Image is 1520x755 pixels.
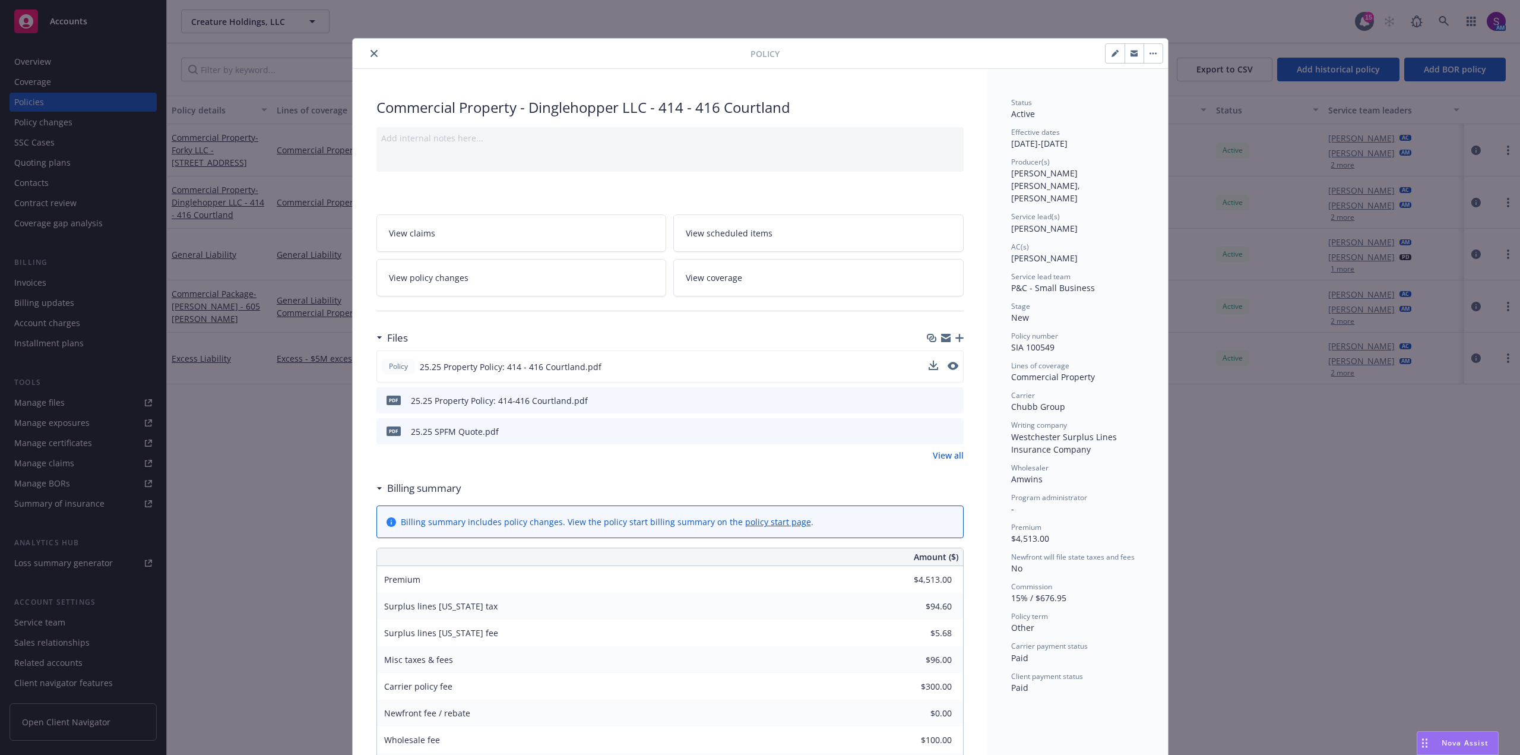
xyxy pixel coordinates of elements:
[882,705,959,722] input: 0.00
[1011,331,1058,341] span: Policy number
[882,624,959,642] input: 0.00
[1011,492,1087,503] span: Program administrator
[929,361,938,373] button: download file
[384,654,453,665] span: Misc taxes & fees
[387,481,461,496] h3: Billing summary
[1011,168,1082,204] span: [PERSON_NAME] [PERSON_NAME], [PERSON_NAME]
[1011,252,1078,264] span: [PERSON_NAME]
[1011,282,1095,293] span: P&C - Small Business
[1011,271,1071,282] span: Service lead team
[384,734,440,745] span: Wholesale fee
[1011,371,1095,383] span: Commercial Property
[376,259,667,296] a: View policy changes
[686,227,772,239] span: View scheduled items
[1417,731,1499,755] button: Nova Assist
[1011,552,1135,562] span: Newfront will file state taxes and fees
[376,481,461,496] div: Billing summary
[929,394,939,407] button: download file
[1011,390,1035,400] span: Carrier
[1011,563,1022,574] span: No
[381,132,959,144] div: Add internal notes here...
[745,516,811,527] a: policy start page
[420,361,601,373] span: 25.25 Property Policy: 414 - 416 Courtland.pdf
[1011,97,1032,108] span: Status
[1011,652,1028,664] span: Paid
[1011,301,1030,311] span: Stage
[882,678,959,696] input: 0.00
[387,330,408,346] h3: Files
[1011,127,1060,137] span: Effective dates
[1011,463,1049,473] span: Wholesaler
[384,574,420,585] span: Premium
[914,551,958,563] span: Amount ($)
[948,425,959,438] button: preview file
[673,259,964,296] a: View coverage
[1011,671,1083,681] span: Client payment status
[1011,533,1049,544] span: $4,513.00
[1011,503,1014,514] span: -
[1011,592,1066,604] span: 15% / $676.95
[1442,738,1489,748] span: Nova Assist
[933,449,964,462] a: View all
[1011,641,1088,651] span: Carrier payment status
[750,48,780,60] span: Policy
[1011,401,1065,412] span: Chubb Group
[387,427,401,435] span: pdf
[882,731,959,749] input: 0.00
[384,627,498,639] span: Surplus lines [US_STATE] fee
[1011,223,1078,234] span: [PERSON_NAME]
[1011,108,1035,119] span: Active
[1011,342,1054,353] span: SIA 100549
[376,97,964,118] div: Commercial Property - Dinglehopper LLC - 414 - 416 Courtland
[401,516,813,528] div: Billing summary includes policy changes. View the policy start billing summary on the .
[882,571,959,589] input: 0.00
[387,361,410,372] span: Policy
[1011,522,1041,532] span: Premium
[1011,361,1069,371] span: Lines of coverage
[1011,611,1048,621] span: Policy term
[948,394,959,407] button: preview file
[882,598,959,615] input: 0.00
[1011,312,1029,323] span: New
[1011,127,1144,150] div: [DATE] - [DATE]
[929,425,939,438] button: download file
[1417,732,1432,754] div: Drag to move
[384,707,470,719] span: Newfront fee / rebate
[673,214,964,252] a: View scheduled items
[929,361,938,370] button: download file
[686,271,742,284] span: View coverage
[1011,473,1043,485] span: Amwins
[882,651,959,669] input: 0.00
[948,361,958,373] button: preview file
[384,681,452,692] span: Carrier policy fee
[389,227,435,239] span: View claims
[387,396,401,405] span: pdf
[1011,622,1034,633] span: Other
[411,394,588,407] div: 25.25 Property Policy: 414-416 Courtland.pdf
[367,46,381,61] button: close
[376,214,667,252] a: View claims
[389,271,468,284] span: View policy changes
[1011,682,1028,693] span: Paid
[1011,582,1052,592] span: Commission
[1011,242,1029,252] span: AC(s)
[1011,157,1050,167] span: Producer(s)
[411,425,499,438] div: 25.25 SPFM Quote.pdf
[376,330,408,346] div: Files
[1011,431,1119,455] span: Westchester Surplus Lines Insurance Company
[384,601,498,612] span: Surplus lines [US_STATE] tax
[948,362,958,370] button: preview file
[1011,211,1060,222] span: Service lead(s)
[1011,420,1067,430] span: Writing company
